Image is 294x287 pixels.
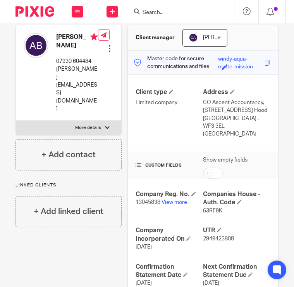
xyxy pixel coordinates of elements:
[203,226,270,235] h4: UTR
[41,149,96,161] h4: + Add contact
[136,200,160,205] span: 13045838
[203,115,270,130] p: [GEOGRAPHIC_DATA] , WF3 3EL
[34,205,103,217] h4: + Add linked client
[136,244,152,250] span: [DATE]
[203,130,270,138] p: [GEOGRAPHIC_DATA]
[142,9,211,16] input: Search
[56,57,98,65] p: 07930 604484
[203,35,246,40] span: [PERSON_NAME]
[203,280,219,286] span: [DATE]
[56,65,98,113] p: [PERSON_NAME][EMAIL_ADDRESS][DOMAIN_NAME]
[56,33,98,50] h4: [PERSON_NAME]
[136,34,175,42] h3: Client manager
[203,156,248,164] label: Show empty fields
[203,208,222,214] span: 63RF9K
[189,33,198,42] img: svg%3E
[203,263,270,280] h4: Next Confirmation Statement Due
[15,182,122,188] p: Linked clients
[203,99,270,115] p: CO Ascent Accountancy, [STREET_ADDRESS] Hood
[136,88,203,96] h4: Client type
[90,33,98,41] i: Primary
[15,6,54,17] img: Pixie
[203,88,270,96] h4: Address
[136,280,152,286] span: [DATE]
[24,33,48,58] img: svg%3E
[203,236,234,242] span: 2949423808
[134,55,218,71] p: Master code for secure communications and files
[75,125,101,131] p: More details
[162,200,187,205] a: View more
[136,190,203,198] h4: Company Reg. No.
[203,190,270,207] h4: Companies House - Auth. Code
[218,55,263,64] div: windy-aqua-matte-mission
[136,263,203,280] h4: Confirmation Statement Date
[136,162,203,169] h4: CUSTOM FIELDS
[136,99,203,106] p: Limited company
[136,226,203,243] h4: Company Incorporated On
